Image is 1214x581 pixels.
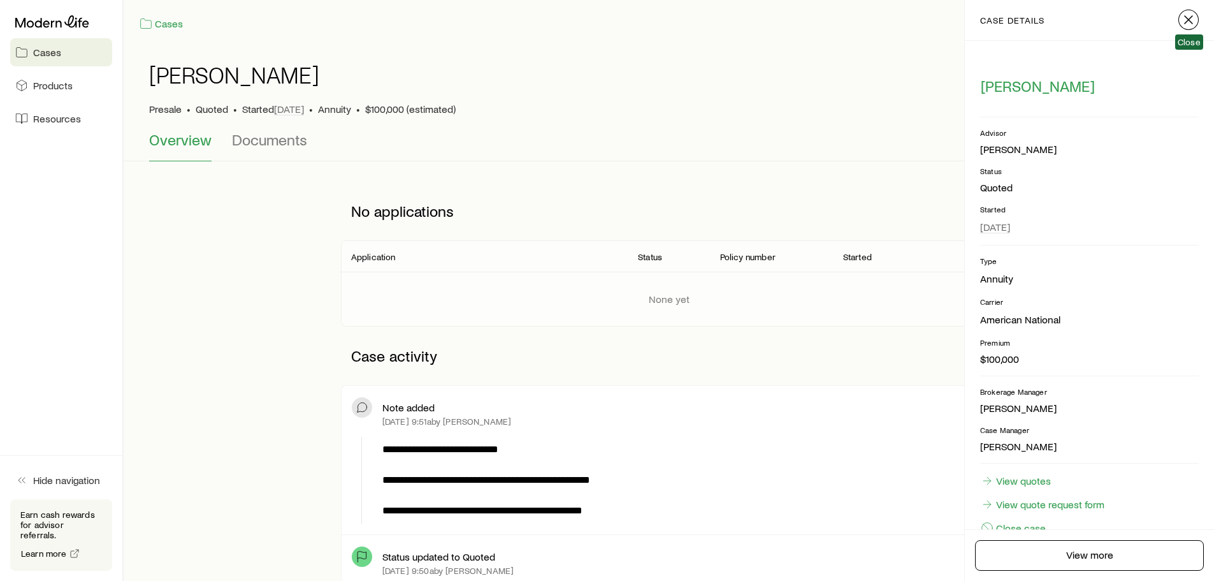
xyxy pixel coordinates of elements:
[980,128,1199,138] p: Advisor
[980,271,1199,286] li: Annuity
[980,337,1199,348] p: Premium
[341,192,997,230] p: No applications
[149,103,182,115] p: Presale
[980,521,1046,535] button: Close case
[720,252,776,262] p: Policy number
[196,103,228,115] span: Quoted
[980,204,1199,214] p: Started
[980,312,1199,327] li: American National
[309,103,313,115] span: •
[980,353,1199,365] p: $100,000
[10,499,112,571] div: Earn cash rewards for advisor referrals.Learn more
[341,337,997,375] p: Case activity
[33,46,61,59] span: Cases
[10,38,112,66] a: Cases
[980,474,1051,488] a: View quotes
[20,510,102,540] p: Earn cash rewards for advisor referrals.
[980,77,1095,96] button: [PERSON_NAME]
[33,79,73,92] span: Products
[1178,37,1201,47] span: Close
[975,540,1204,571] a: View more
[318,103,351,115] span: Annuity
[638,252,662,262] p: Status
[382,550,495,563] p: Status updated to Quoted
[274,103,304,115] span: [DATE]
[33,112,81,125] span: Resources
[980,425,1199,435] p: Case Manager
[139,17,184,31] a: Cases
[149,131,1189,161] div: Case details tabs
[980,256,1199,266] p: Type
[649,293,690,305] p: None yet
[149,131,212,149] span: Overview
[149,62,319,87] h1: [PERSON_NAME]
[382,401,435,414] p: Note added
[980,221,1010,233] span: [DATE]
[33,474,100,487] span: Hide navigation
[21,549,67,558] span: Learn more
[980,143,1057,156] div: [PERSON_NAME]
[382,566,514,576] p: [DATE] 9:50a by [PERSON_NAME]
[980,181,1199,194] p: Quoted
[980,386,1199,397] p: Brokerage Manager
[10,105,112,133] a: Resources
[10,71,112,99] a: Products
[356,103,360,115] span: •
[980,166,1199,176] p: Status
[233,103,237,115] span: •
[980,15,1044,26] p: case details
[382,416,511,427] p: [DATE] 9:51a by [PERSON_NAME]
[187,103,191,115] span: •
[10,466,112,494] button: Hide navigation
[980,402,1199,415] p: [PERSON_NAME]
[351,252,396,262] p: Application
[242,103,304,115] p: Started
[232,131,307,149] span: Documents
[980,440,1199,453] p: [PERSON_NAME]
[981,77,1095,95] span: [PERSON_NAME]
[980,297,1199,307] p: Carrier
[843,252,872,262] p: Started
[980,497,1105,511] a: View quote request form
[365,103,456,115] span: $100,000 (estimated)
